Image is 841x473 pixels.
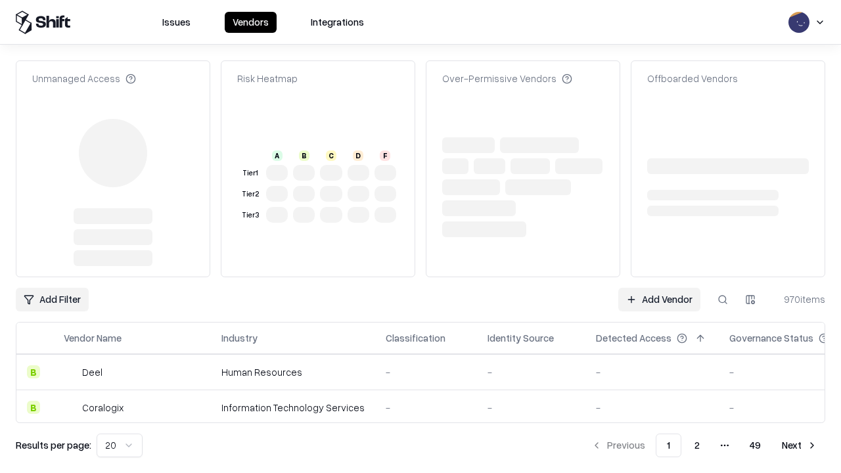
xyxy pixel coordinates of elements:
div: B [299,150,309,161]
div: - [488,365,575,379]
button: Integrations [303,12,372,33]
div: Tier 2 [240,189,261,200]
p: Results per page: [16,438,91,452]
div: Tier 3 [240,210,261,221]
div: 970 items [773,292,825,306]
button: Add Filter [16,288,89,311]
div: Information Technology Services [221,401,365,415]
button: Next [774,434,825,457]
div: Human Resources [221,365,365,379]
div: C [326,150,336,161]
button: Issues [154,12,198,33]
div: - [386,365,466,379]
div: Unmanaged Access [32,72,136,85]
div: Offboarded Vendors [647,72,738,85]
div: B [27,365,40,378]
div: A [272,150,283,161]
div: Deel [82,365,102,379]
div: - [488,401,575,415]
div: Vendor Name [64,331,122,345]
img: Deel [64,365,77,378]
div: - [386,401,466,415]
button: 1 [656,434,681,457]
div: D [353,150,363,161]
div: Coralogix [82,401,124,415]
div: F [380,150,390,161]
div: Detected Access [596,331,671,345]
div: Over-Permissive Vendors [442,72,572,85]
button: Vendors [225,12,277,33]
div: Tier 1 [240,168,261,179]
nav: pagination [583,434,825,457]
div: Classification [386,331,445,345]
button: 2 [684,434,710,457]
div: Industry [221,331,258,345]
div: Risk Heatmap [237,72,298,85]
div: - [596,365,708,379]
img: Coralogix [64,401,77,414]
a: Add Vendor [618,288,700,311]
div: Governance Status [729,331,813,345]
button: 49 [739,434,771,457]
div: - [596,401,708,415]
div: Identity Source [488,331,554,345]
div: B [27,401,40,414]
